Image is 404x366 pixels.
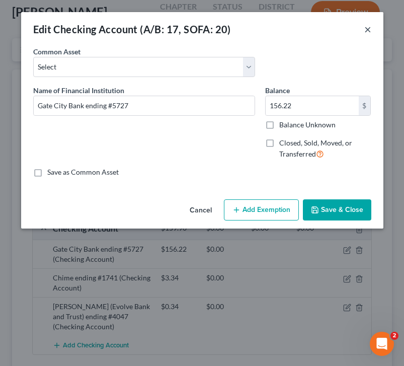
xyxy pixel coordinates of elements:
span: Closed, Sold, Moved, or Transferred [279,138,352,158]
span: 2 [390,332,398,340]
div: Edit Checking Account (A/B: 17, SOFA: 20) [33,22,231,36]
button: Add Exemption [224,199,299,221]
span: Name of Financial Institution [33,86,124,95]
input: Enter name... [34,96,255,115]
label: Save as Common Asset [47,167,119,177]
button: Cancel [182,200,220,221]
label: Balance [265,85,290,96]
input: 0.00 [266,96,359,115]
button: Save & Close [303,199,371,221]
iframe: Intercom live chat [370,332,394,356]
div: $ [359,96,371,115]
button: × [364,23,371,35]
label: Balance Unknown [279,120,336,130]
label: Common Asset [33,46,80,57]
